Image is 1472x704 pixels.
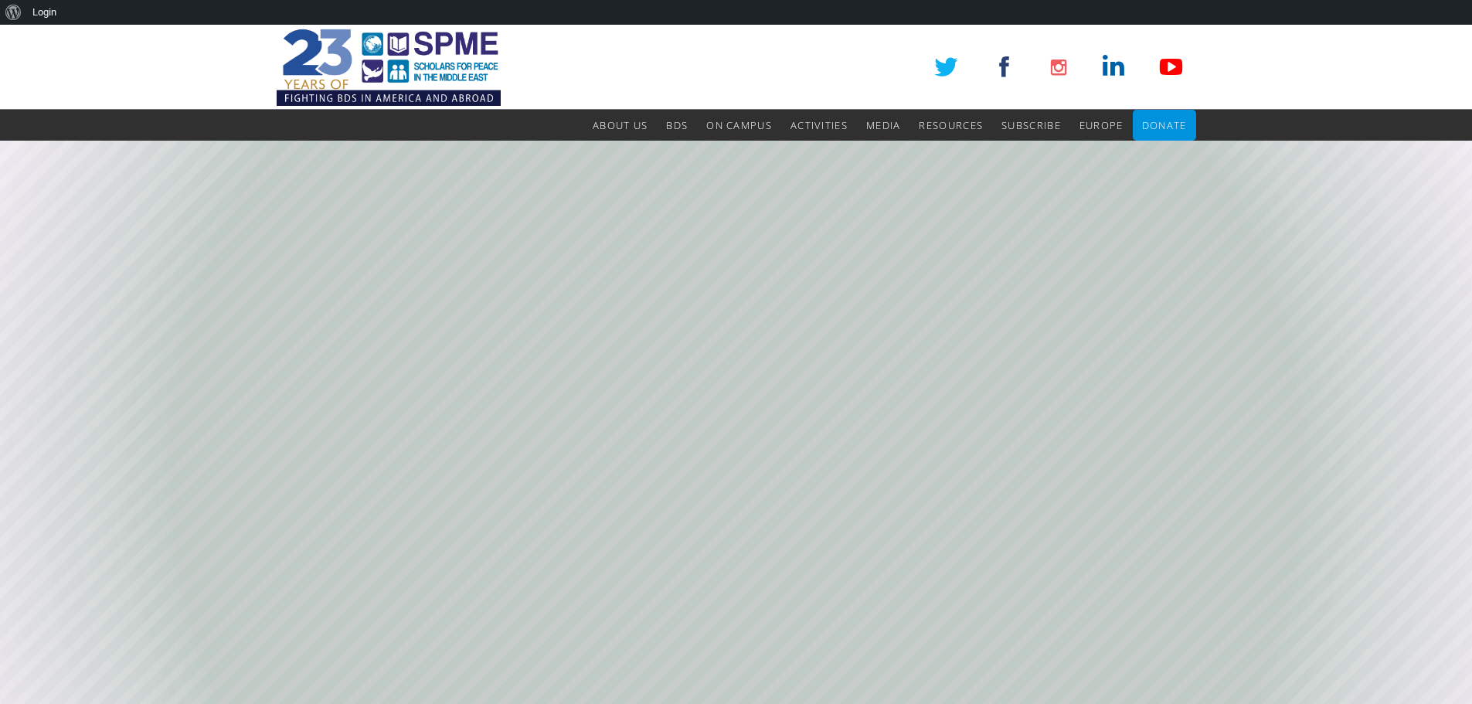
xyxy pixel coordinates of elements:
[790,110,848,141] a: Activities
[1079,110,1124,141] a: Europe
[706,118,772,132] span: On Campus
[1142,110,1187,141] a: Donate
[1142,118,1187,132] span: Donate
[706,110,772,141] a: On Campus
[666,118,688,132] span: BDS
[593,110,648,141] a: About Us
[790,118,848,132] span: Activities
[1079,118,1124,132] span: Europe
[666,110,688,141] a: BDS
[866,110,901,141] a: Media
[866,118,901,132] span: Media
[1001,110,1061,141] a: Subscribe
[593,118,648,132] span: About Us
[1001,118,1061,132] span: Subscribe
[277,25,501,110] img: SPME
[919,110,983,141] a: Resources
[868,535,974,573] a: Join Us
[919,118,983,132] span: Resources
